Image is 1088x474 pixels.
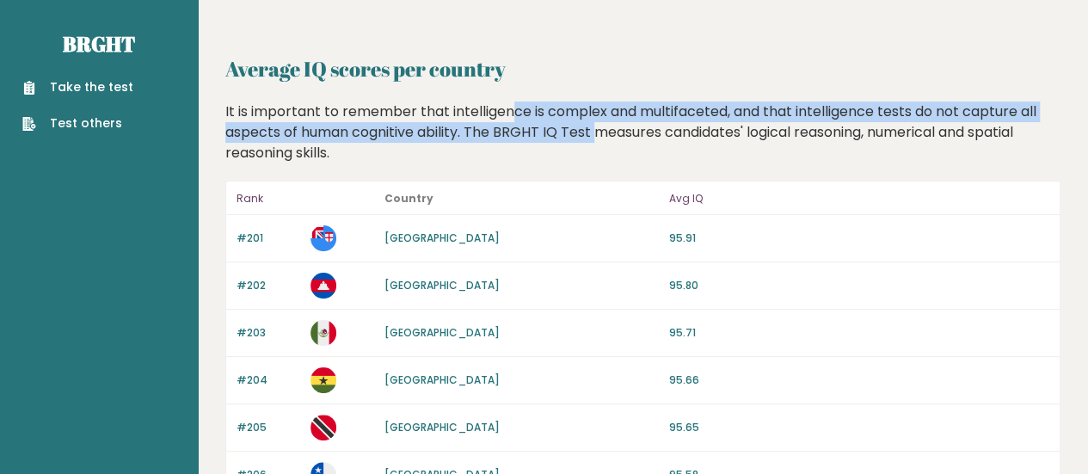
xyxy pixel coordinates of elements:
a: [GEOGRAPHIC_DATA] [384,231,499,245]
img: gh.svg [310,367,336,393]
p: 95.91 [669,231,1049,246]
p: #205 [237,420,300,435]
p: 95.65 [669,420,1049,435]
p: Avg IQ [669,188,1049,209]
a: [GEOGRAPHIC_DATA] [384,325,499,340]
h2: Average IQ scores per country [225,53,1060,84]
p: #204 [237,372,300,388]
img: mx.svg [310,320,336,346]
p: #201 [237,231,300,246]
p: 95.71 [669,325,1049,341]
a: [GEOGRAPHIC_DATA] [384,278,499,292]
p: #202 [237,278,300,293]
img: fj.svg [310,225,336,251]
img: tt.svg [310,415,336,440]
b: Country [384,191,433,206]
p: 95.80 [669,278,1049,293]
p: 95.66 [669,372,1049,388]
a: Brght [63,30,135,58]
a: Take the test [22,78,133,96]
img: kh.svg [310,273,336,299]
a: [GEOGRAPHIC_DATA] [384,372,499,387]
p: Rank [237,188,300,209]
p: #203 [237,325,300,341]
a: [GEOGRAPHIC_DATA] [384,420,499,434]
a: Test others [22,114,133,132]
div: It is important to remember that intelligence is complex and multifaceted, and that intelligence ... [219,102,1067,163]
